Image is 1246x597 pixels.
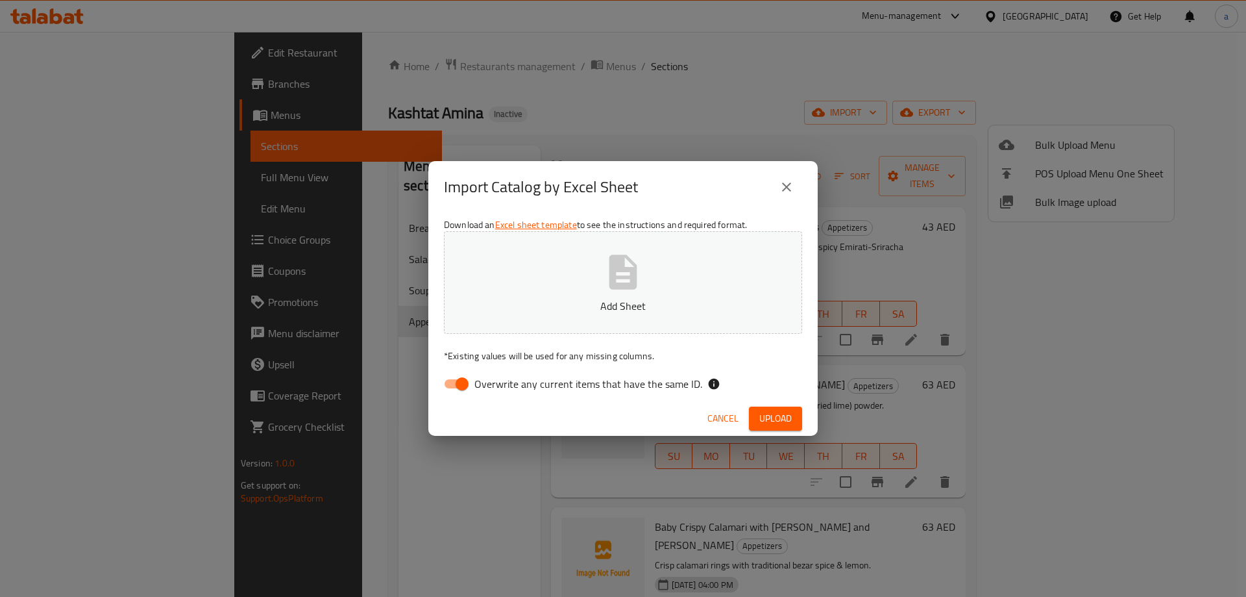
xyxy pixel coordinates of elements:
[474,376,702,392] span: Overwrite any current items that have the same ID.
[444,231,802,334] button: Add Sheet
[749,407,802,431] button: Upload
[444,349,802,362] p: Existing values will be used for any missing columns.
[495,216,577,233] a: Excel sheet template
[702,407,744,431] button: Cancel
[707,411,739,427] span: Cancel
[428,213,818,401] div: Download an to see the instructions and required format.
[464,298,782,314] p: Add Sheet
[771,171,802,203] button: close
[444,177,638,197] h2: Import Catalog by Excel Sheet
[759,411,792,427] span: Upload
[707,377,720,390] svg: If the overwrite option isn't selected, then the items that match an existing ID will be ignored ...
